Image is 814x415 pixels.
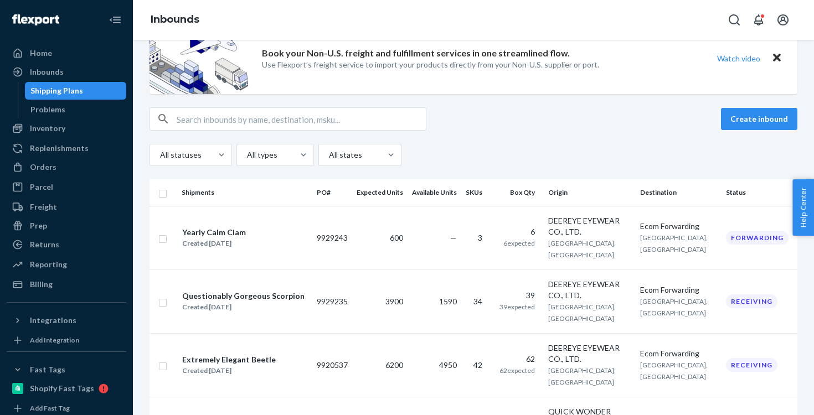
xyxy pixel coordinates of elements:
[548,279,631,301] div: DEEREYE EYEWEAR CO., LTD.
[30,123,65,134] div: Inventory
[182,354,276,365] div: Extremely Elegant Beetle
[385,360,403,370] span: 6200
[461,179,491,206] th: SKUs
[7,178,126,196] a: Parcel
[30,335,79,345] div: Add Integration
[473,360,482,370] span: 42
[491,179,544,206] th: Box Qty
[439,297,457,306] span: 1590
[30,143,89,154] div: Replenishments
[182,290,305,302] div: Questionably Gorgeous Scorpion
[544,179,636,206] th: Origin
[262,47,570,60] p: Book your Non-U.S. freight and fulfillment services in one streamlined flow.
[640,234,708,253] span: [GEOGRAPHIC_DATA], [GEOGRAPHIC_DATA]
[473,297,482,306] span: 34
[7,334,126,347] a: Add Integration
[7,276,126,293] a: Billing
[30,220,47,231] div: Prep
[636,179,722,206] th: Destination
[499,303,535,311] span: 39 expected
[159,149,160,160] input: All statuses
[726,358,777,372] div: Receiving
[352,179,408,206] th: Expected Units
[770,50,784,66] button: Close
[25,101,127,118] a: Problems
[499,366,535,375] span: 62 expected
[408,179,461,206] th: Available Units
[312,333,352,397] td: 9920537
[548,303,616,323] span: [GEOGRAPHIC_DATA], [GEOGRAPHIC_DATA]
[390,233,403,242] span: 600
[328,149,329,160] input: All states
[726,231,789,245] div: Forwarding
[30,259,67,270] div: Reporting
[30,85,83,96] div: Shipping Plans
[7,361,126,378] button: Fast Tags
[182,227,246,238] div: Yearly Calm Clam
[182,238,246,249] div: Created [DATE]
[792,179,814,236] button: Help Center
[548,215,631,237] div: DEEREYE EYEWEAR CO., LTD.
[640,361,708,381] span: [GEOGRAPHIC_DATA], [GEOGRAPHIC_DATA]
[548,366,616,386] span: [GEOGRAPHIC_DATA], [GEOGRAPHIC_DATA]
[7,256,126,273] a: Reporting
[312,206,352,269] td: 9929243
[30,181,53,193] div: Parcel
[548,343,631,365] div: DEEREYE EYEWEAR CO., LTD.
[722,179,797,206] th: Status
[496,354,535,365] div: 62
[640,297,708,317] span: [GEOGRAPHIC_DATA], [GEOGRAPHIC_DATA]
[7,63,126,81] a: Inbounds
[177,108,426,130] input: Search inbounds by name, destination, msku...
[723,9,745,31] button: Open Search Box
[7,217,126,235] a: Prep
[25,82,127,100] a: Shipping Plans
[7,120,126,137] a: Inventory
[30,66,64,77] div: Inbounds
[182,365,276,376] div: Created [DATE]
[7,198,126,216] a: Freight
[142,4,208,36] ol: breadcrumbs
[182,302,305,313] div: Created [DATE]
[30,383,94,394] div: Shopify Fast Tags
[30,364,65,375] div: Fast Tags
[478,233,482,242] span: 3
[640,221,717,232] div: Ecom Forwarding
[246,149,247,160] input: All types
[30,239,59,250] div: Returns
[450,233,457,242] span: —
[548,239,616,259] span: [GEOGRAPHIC_DATA], [GEOGRAPHIC_DATA]
[30,201,57,212] div: Freight
[312,269,352,333] td: 9929235
[177,179,312,206] th: Shipments
[640,284,717,295] div: Ecom Forwarding
[7,380,126,397] a: Shopify Fast Tags
[640,348,717,359] div: Ecom Forwarding
[748,9,770,31] button: Open notifications
[7,236,126,253] a: Returns
[12,14,59,25] img: Flexport logo
[7,44,126,62] a: Home
[7,312,126,329] button: Integrations
[496,226,535,237] div: 6
[30,104,65,115] div: Problems
[262,59,599,70] p: Use Flexport’s freight service to import your products directly from your Non-U.S. supplier or port.
[385,297,403,306] span: 3900
[30,279,53,290] div: Billing
[151,13,199,25] a: Inbounds
[104,9,126,31] button: Close Navigation
[503,239,535,247] span: 6 expected
[772,9,794,31] button: Open account menu
[30,162,56,173] div: Orders
[312,179,352,206] th: PO#
[30,403,70,413] div: Add Fast Tag
[30,48,52,59] div: Home
[710,50,767,66] button: Watch video
[7,139,126,157] a: Replenishments
[496,290,535,301] div: 39
[7,402,126,415] a: Add Fast Tag
[7,158,126,176] a: Orders
[439,360,457,370] span: 4950
[30,315,76,326] div: Integrations
[721,108,797,130] button: Create inbound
